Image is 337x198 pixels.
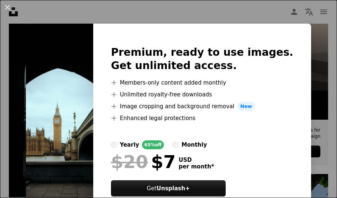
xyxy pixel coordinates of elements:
li: Enhanced legal protections [111,114,293,123]
strong: Unsplash+ [156,185,190,192]
div: $7 [111,152,176,171]
li: Unlimited royalty-free downloads [111,90,293,99]
li: Members-only content added monthly [111,78,293,87]
span: New [237,102,255,111]
span: per month * [179,163,214,170]
span: USD [179,157,214,163]
div: 65% off [142,140,164,149]
input: monthly [173,142,179,148]
button: GetUnsplash+ [111,180,226,197]
input: yearly65%off [111,142,117,148]
h2: Premium, ready to use images. Get unlimited access. [111,46,293,72]
div: yearly [120,140,139,149]
li: Image cropping and background removal [111,102,293,111]
span: $20 [111,152,148,171]
div: monthly [182,140,207,149]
